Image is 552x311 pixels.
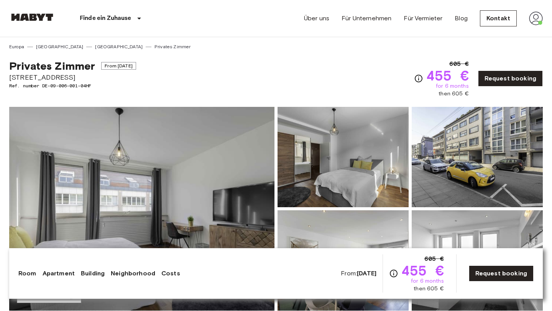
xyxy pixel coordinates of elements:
span: then 605 € [414,285,444,293]
a: Neighborhood [111,269,155,278]
a: [GEOGRAPHIC_DATA] [36,43,84,50]
span: 605 € [424,254,444,264]
a: Für Unternehmen [342,14,391,23]
a: Für Vermieter [404,14,442,23]
a: Building [81,269,105,278]
a: Apartment [43,269,75,278]
a: Room [18,269,36,278]
a: Privates Zimmer [154,43,191,50]
img: Habyt [9,13,55,21]
img: Picture of unit DE-09-006-001-04HF [278,210,409,311]
span: Ref. number DE-09-006-001-04HF [9,82,136,89]
span: for 6 months [411,277,444,285]
span: 455 € [401,264,444,277]
img: Picture of unit DE-09-006-001-04HF [412,107,543,207]
img: Marketing picture of unit DE-09-006-001-04HF [9,107,274,311]
img: Picture of unit DE-09-006-001-04HF [278,107,409,207]
a: Über uns [304,14,329,23]
a: Kontakt [480,10,517,26]
span: for 6 months [436,82,469,90]
img: Picture of unit DE-09-006-001-04HF [412,210,543,311]
span: then 605 € [439,90,469,98]
a: [GEOGRAPHIC_DATA] [95,43,143,50]
a: Request booking [469,265,534,282]
span: 455 € [426,69,469,82]
b: [DATE] [357,270,376,277]
span: [STREET_ADDRESS] [9,72,136,82]
svg: Check cost overview for full price breakdown. Please note that discounts apply to new joiners onl... [389,269,398,278]
span: 605 € [449,59,469,69]
a: Request booking [478,70,543,87]
span: From [DATE] [101,62,136,70]
span: Privates Zimmer [9,59,95,72]
img: avatar [529,11,543,25]
a: Europa [9,43,24,50]
a: Blog [455,14,468,23]
p: Finde ein Zuhause [80,14,131,23]
svg: Check cost overview for full price breakdown. Please note that discounts apply to new joiners onl... [414,74,423,83]
a: Costs [161,269,180,278]
span: From: [341,269,376,278]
